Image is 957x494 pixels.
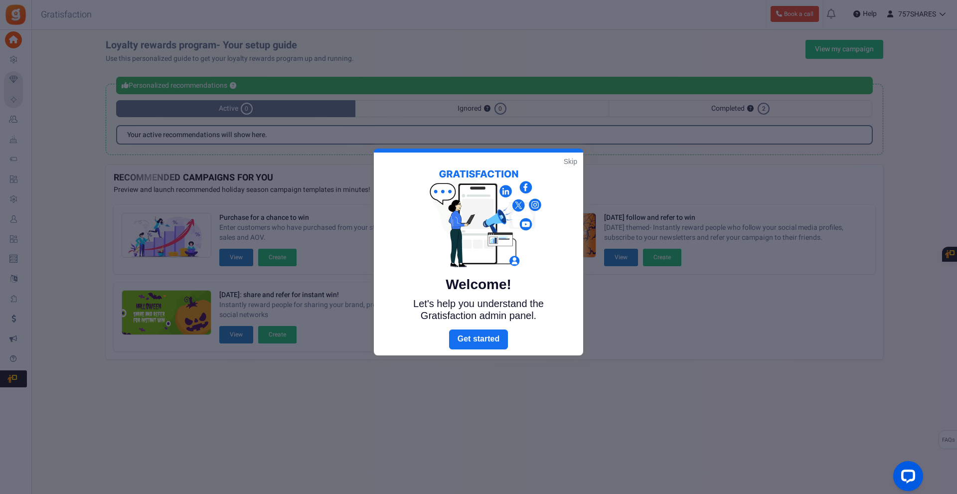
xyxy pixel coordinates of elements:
[396,277,561,293] h5: Welcome!
[449,329,508,349] a: Next
[396,298,561,322] p: Let's help you understand the Gratisfaction admin panel.
[564,157,577,166] a: Skip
